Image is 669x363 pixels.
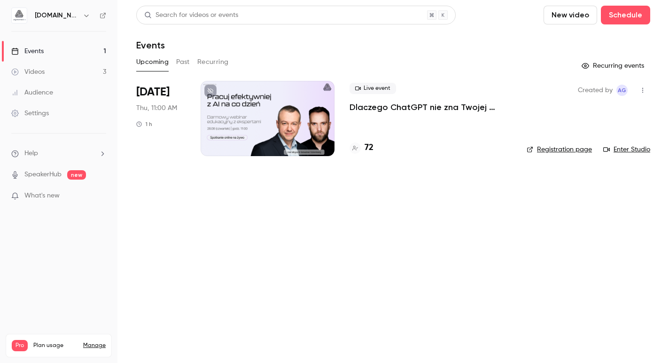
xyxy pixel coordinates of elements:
button: Recurring events [577,58,650,73]
img: aigmented.io [12,8,27,23]
button: New video [544,6,597,24]
span: AG [618,85,626,96]
span: Aleksandra Grabarska [616,85,628,96]
span: What's new [24,191,60,201]
h6: [DOMAIN_NAME] [35,11,79,20]
h1: Events [136,39,165,51]
span: Help [24,149,38,158]
div: 1 h [136,120,152,128]
span: Live event [350,83,396,94]
span: [DATE] [136,85,170,100]
span: Created by [578,85,613,96]
span: Pro [12,340,28,351]
button: Recurring [197,55,229,70]
span: Thu, 11:00 AM [136,103,177,113]
div: Videos [11,67,45,77]
button: Upcoming [136,55,169,70]
div: Audience [11,88,53,97]
div: Settings [11,109,49,118]
span: Plan usage [33,342,78,349]
li: help-dropdown-opener [11,149,106,158]
a: Manage [83,342,106,349]
a: Dlaczego ChatGPT nie zna Twojej firmy? Praktyczny przewodnik przygotowania wiedzy firmowej jako k... [350,102,512,113]
div: Aug 28 Thu, 11:00 AM (Europe/Berlin) [136,81,186,156]
button: Past [176,55,190,70]
h4: 72 [365,142,373,154]
a: Registration page [527,145,592,154]
a: SpeakerHub [24,170,62,180]
a: 72 [350,142,373,154]
div: Search for videos or events [144,10,238,20]
span: new [67,170,86,180]
a: Enter Studio [603,145,650,154]
div: Events [11,47,44,56]
button: Schedule [601,6,650,24]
